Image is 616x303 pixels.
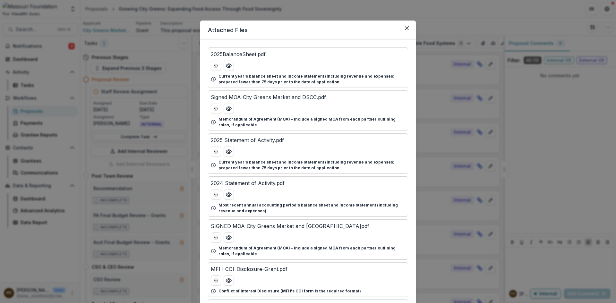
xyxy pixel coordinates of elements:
p: 2024 Statement of Activity.pdf [211,179,285,187]
button: download-button [211,232,221,243]
button: Preview 2025 Statement of Activity.pdf [224,147,234,157]
p: Signed MOA-City Greens Market and DSCC.pdf [211,93,326,101]
button: download-button [211,275,221,286]
button: Preview 2024 Statement of Activity.pdf [224,189,234,200]
p: Conflict of Interest Disclosure (MFH's COI form is the required format) [218,288,361,294]
button: Preview SIGNED MOA-City Greens Market and Dutchtown Main Streets.pdf [224,232,234,243]
p: 2025BalanceSheet.pdf [211,50,266,58]
p: Memorandum of Agreement (MOA) - Include a signed MOA from each partner outlining roles, if applic... [218,245,405,257]
p: Memorandum of Agreement (MOA) - Include a signed MOA from each partner outlining roles, if applic... [218,116,405,128]
button: download-button [211,189,221,200]
p: Current year's balance sheet and income statement (including revenue and expenses) prepared fewer... [218,73,405,85]
p: SIGNED MOA-City Greens Market and [GEOGRAPHIC_DATA]pdf [211,222,369,230]
button: download-button [211,147,221,157]
p: 2025 Statement of Activity.pdf [211,136,284,144]
button: Preview Signed MOA-City Greens Market and DSCC.pdf [224,104,234,114]
button: download-button [211,61,221,71]
p: Most recent annual accounting period's balance sheet and income statement (including revenue and ... [218,202,405,214]
p: MFH-COI-Disclosure-Grant.pdf [211,265,287,273]
button: Preview MFH-COI-Disclosure-Grant.pdf [224,275,234,286]
button: Close [402,23,412,33]
p: Current year's balance sheet and income statement (including revenue and expenses) prepared fewer... [218,159,405,171]
button: Preview 2025BalanceSheet.pdf [224,61,234,71]
button: download-button [211,104,221,114]
header: Attached Files [200,21,416,40]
